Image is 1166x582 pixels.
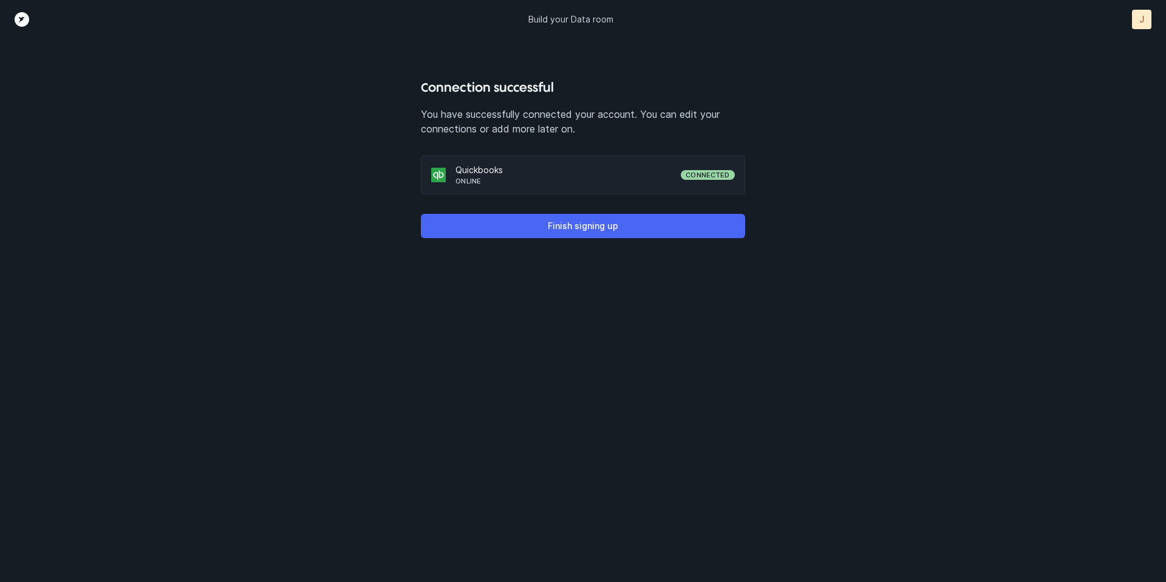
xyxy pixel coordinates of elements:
button: J [1132,10,1151,29]
h4: Connection successful [421,78,745,97]
p: Online [455,176,681,186]
div: QuickbooksOnlineConnected [421,156,745,194]
button: Finish signing up [421,214,745,238]
p: Build your Data room [528,13,613,26]
p: Connected [686,170,729,180]
p: Quickbooks [455,164,681,176]
p: J [1139,13,1144,26]
p: Finish signing up [548,219,618,233]
p: You have successfully connected your account. You can edit your connections or add more later on. [421,107,745,136]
